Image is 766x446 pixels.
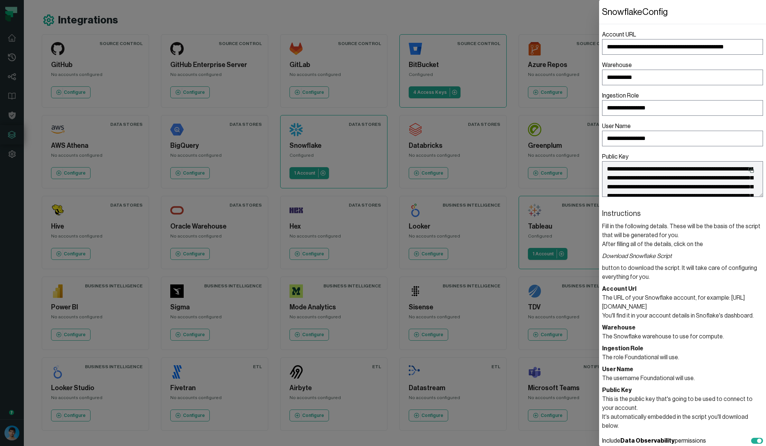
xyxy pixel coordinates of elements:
input: Account URL [602,39,763,55]
section: Fill in the following details. These will be the basis of the script that will be generated for y... [602,208,763,430]
input: Ingestion Role [602,100,763,116]
input: User Name [602,131,763,146]
header: Ingestion Role [602,344,763,353]
i: Download Snowflake Script [602,252,763,261]
header: Warehouse [602,323,763,332]
header: User Name [602,365,763,374]
textarea: Public Key [602,161,763,197]
input: Warehouse [602,70,763,85]
section: The role Foundational will use. [602,344,763,362]
section: The URL of your Snowflake account, for example: [URL][DOMAIN_NAME] You'll find it in your account... [602,284,763,320]
header: Public Key [602,386,763,395]
label: Warehouse [602,61,763,85]
label: Ingestion Role [602,91,763,116]
label: User Name [602,122,763,146]
section: This is the public key that's going to be used to connect to your account. It's automatically emb... [602,386,763,430]
section: The username Foundational will use. [602,365,763,383]
header: Account Url [602,284,763,293]
section: The Snowflake warehouse to use for compute. [602,323,763,341]
b: Data Observability [620,438,675,444]
label: Account URL [602,30,763,55]
button: Public Key [745,164,757,176]
header: Instructions [602,208,763,219]
label: Public Key [602,152,763,200]
span: Include permissions [602,436,706,445]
